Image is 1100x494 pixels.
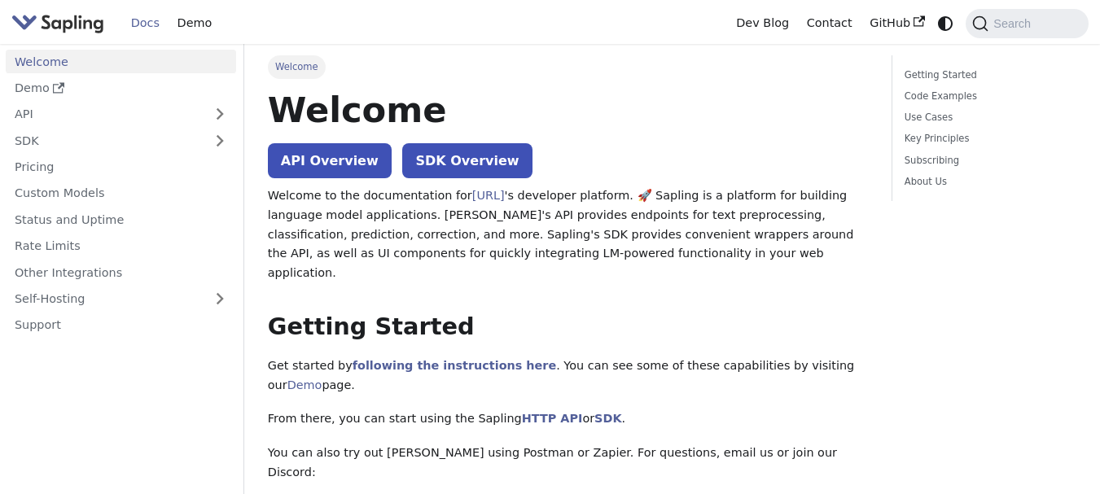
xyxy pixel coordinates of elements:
p: From there, you can start using the Sapling or . [268,409,869,429]
button: Switch between dark and light mode (currently system mode) [934,11,958,35]
a: Contact [798,11,861,36]
a: API [6,103,204,126]
a: Sapling.aiSapling.ai [11,11,110,35]
nav: Breadcrumbs [268,55,869,78]
a: Other Integrations [6,260,236,284]
a: SDK [6,129,204,152]
a: About Us [905,174,1071,190]
img: Sapling.ai [11,11,104,35]
a: Support [6,313,236,337]
a: Rate Limits [6,234,236,258]
a: following the instructions here [353,359,556,372]
a: Status and Uptime [6,208,236,231]
a: Demo [287,378,322,391]
a: Subscribing [905,153,1071,168]
a: Demo [169,11,221,36]
p: Welcome to the documentation for 's developer platform. 🚀 Sapling is a platform for building lang... [268,186,869,283]
a: SDK [594,412,621,425]
a: [URL] [472,189,505,202]
a: Pricing [6,155,236,179]
a: HTTP API [522,412,583,425]
a: Docs [122,11,169,36]
a: Self-Hosting [6,287,236,311]
a: GitHub [861,11,933,36]
a: Custom Models [6,181,236,205]
p: You can also try out [PERSON_NAME] using Postman or Zapier. For questions, email us or join our D... [268,444,869,483]
a: Use Cases [905,110,1071,125]
h1: Welcome [268,88,869,132]
button: Expand sidebar category 'SDK' [204,129,236,152]
a: Getting Started [905,68,1071,83]
a: Dev Blog [727,11,797,36]
button: Search (Command+K) [966,9,1088,38]
h2: Getting Started [268,313,869,342]
a: Key Principles [905,131,1071,146]
span: Search [988,17,1041,30]
a: Welcome [6,50,236,73]
button: Expand sidebar category 'API' [204,103,236,126]
a: SDK Overview [402,143,532,178]
a: Demo [6,77,236,100]
span: Welcome [268,55,326,78]
p: Get started by . You can see some of these capabilities by visiting our page. [268,356,869,396]
a: API Overview [268,143,392,178]
a: Code Examples [905,89,1071,104]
